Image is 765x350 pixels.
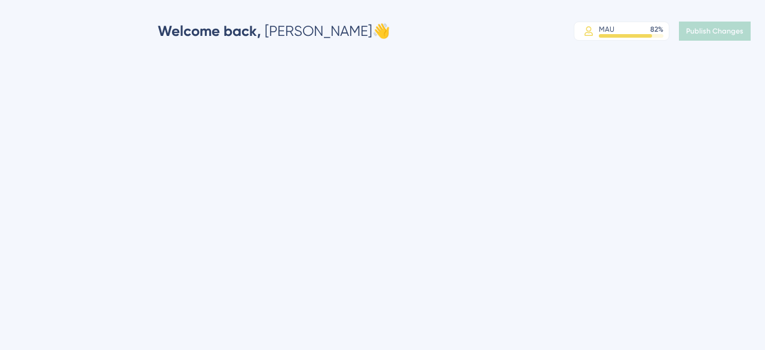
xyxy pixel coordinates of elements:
span: Publish Changes [686,26,743,36]
button: Publish Changes [679,22,751,41]
div: 82 % [650,25,663,34]
div: [PERSON_NAME] 👋 [158,22,390,41]
span: Welcome back, [158,22,261,39]
div: MAU [599,25,614,34]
